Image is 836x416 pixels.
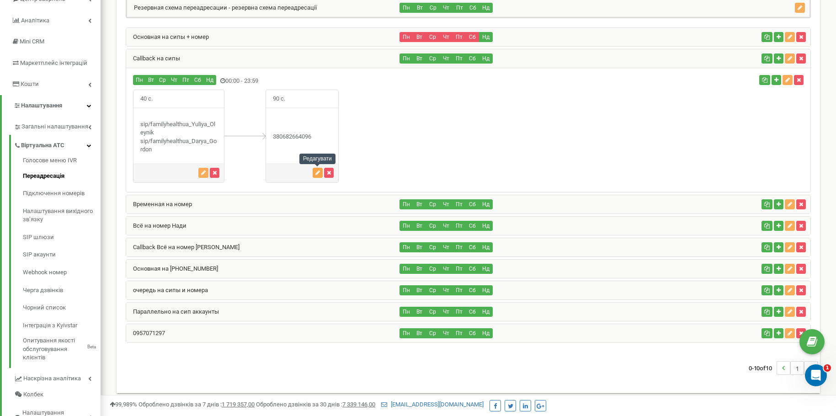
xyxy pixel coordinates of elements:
button: Нд [479,264,493,274]
button: Чт [439,199,453,209]
button: Пт [453,221,466,231]
div: 00:00 - 23:59 [126,75,582,87]
span: Маркетплейс інтеграцій [20,59,87,66]
button: Пт [453,264,466,274]
button: Вт [413,221,426,231]
button: Сб [466,199,479,209]
a: Налаштування [2,95,101,117]
span: 1 [824,364,831,372]
button: Ср [426,285,440,295]
button: Пн [399,328,413,338]
a: Чорний список [23,299,101,317]
button: Пн [399,307,413,317]
button: Ср [426,3,440,13]
a: Параллельно на сип аккаунты [126,308,219,315]
a: 0957071297 [126,330,165,336]
span: Аналiтика [21,17,49,24]
button: Сб [466,242,479,252]
button: Пт [453,328,466,338]
button: Пт [453,285,466,295]
a: Переадресація [23,167,101,185]
a: [EMAIL_ADDRESS][DOMAIN_NAME] [381,401,484,408]
a: Основная на сипы + номер [126,33,209,40]
div: Редагувати [299,154,335,164]
span: 99,989% [110,401,137,408]
button: Пт [180,75,192,85]
button: Вт [413,3,426,13]
button: Пт [453,53,466,64]
button: Сб [466,285,479,295]
button: Нд [203,75,216,85]
button: Пн [133,75,146,85]
a: Колбек [14,387,101,403]
button: Сб [466,3,479,13]
span: Віртуальна АТС [21,141,64,150]
nav: ... [749,352,818,384]
a: Віртуальна АТС [14,135,101,154]
button: Нд [479,53,493,64]
a: Callback на сипы [126,55,180,62]
button: Чт [439,3,453,13]
button: Сб [466,328,479,338]
button: Сб [466,32,479,42]
a: Резервная схема переадресации - резервна схема переадресації [127,4,317,11]
button: Ср [426,199,440,209]
a: Інтеграція з Kyivstar [23,317,101,335]
li: 1 [790,361,804,375]
button: Ср [426,264,440,274]
button: Пт [453,242,466,252]
a: Основная на [PHONE_NUMBER] [126,265,218,272]
button: Пт [453,3,466,13]
button: Вт [413,328,426,338]
button: Ср [156,75,169,85]
button: Вт [145,75,157,85]
button: Вт [413,264,426,274]
button: Сб [466,307,479,317]
u: 1 719 357,00 [222,401,255,408]
button: Нд [479,307,493,317]
a: Черга дзвінків [23,282,101,299]
button: Чт [439,307,453,317]
button: Нд [479,3,493,13]
a: Webhook номер [23,264,101,282]
a: Загальні налаштування [14,116,101,135]
button: Пн [399,285,413,295]
a: Опитування якості обслуговування клієнтівBeta [23,334,101,362]
button: Вт [413,53,426,64]
span: 0-10 10 [749,361,777,375]
a: Всё на номер Нади [126,222,186,229]
button: Пн [399,264,413,274]
button: Чт [439,242,453,252]
button: Вт [413,199,426,209]
button: Нд [479,285,493,295]
a: SIP шлюзи [23,229,101,246]
span: 40 с. [133,90,160,108]
button: Сб [466,221,479,231]
button: Чт [439,32,453,42]
span: Наскрізна аналітика [23,374,81,383]
a: Временная на номер [126,201,192,208]
span: 90 с. [266,90,292,108]
button: Пт [453,32,466,42]
button: Пн [399,199,413,209]
button: Нд [479,199,493,209]
button: Пт [453,199,466,209]
button: Чт [439,264,453,274]
button: Ср [426,53,440,64]
span: Колбек [23,390,43,399]
span: Mini CRM [20,38,44,45]
iframe: Intercom live chat [805,364,827,386]
a: Наскрізна аналітика [14,368,101,387]
button: Нд [479,221,493,231]
button: Чт [168,75,180,85]
span: Оброблено дзвінків за 30 днів : [256,401,375,408]
a: Налаштування вихідного зв’язку [23,203,101,229]
a: SIP акаунти [23,246,101,264]
a: очередь на сипы и номера [126,287,208,293]
button: Ср [426,328,440,338]
div: 380682664096 [266,133,338,141]
a: Голосове меню IVR [23,156,101,167]
button: Чт [439,221,453,231]
button: Сб [192,75,204,85]
span: of [760,364,766,372]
